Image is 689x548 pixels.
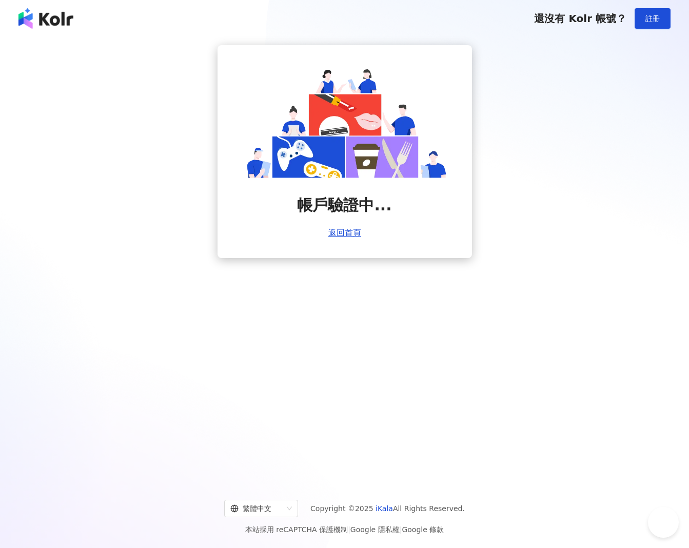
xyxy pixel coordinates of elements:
[297,194,391,216] span: 帳戶驗證中...
[18,8,73,29] img: logo
[242,66,447,178] img: account is verifying
[635,8,671,29] button: 註冊
[350,525,400,534] a: Google 隱私權
[348,525,350,534] span: |
[402,525,444,534] a: Google 條款
[648,507,679,538] iframe: Help Scout Beacon - Open
[400,525,402,534] span: |
[230,500,283,517] div: 繁體中文
[534,12,626,25] span: 還沒有 Kolr 帳號？
[328,228,361,238] a: 返回首頁
[310,502,465,515] span: Copyright © 2025 All Rights Reserved.
[645,14,660,23] span: 註冊
[245,523,444,536] span: 本站採用 reCAPTCHA 保護機制
[376,504,393,513] a: iKala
